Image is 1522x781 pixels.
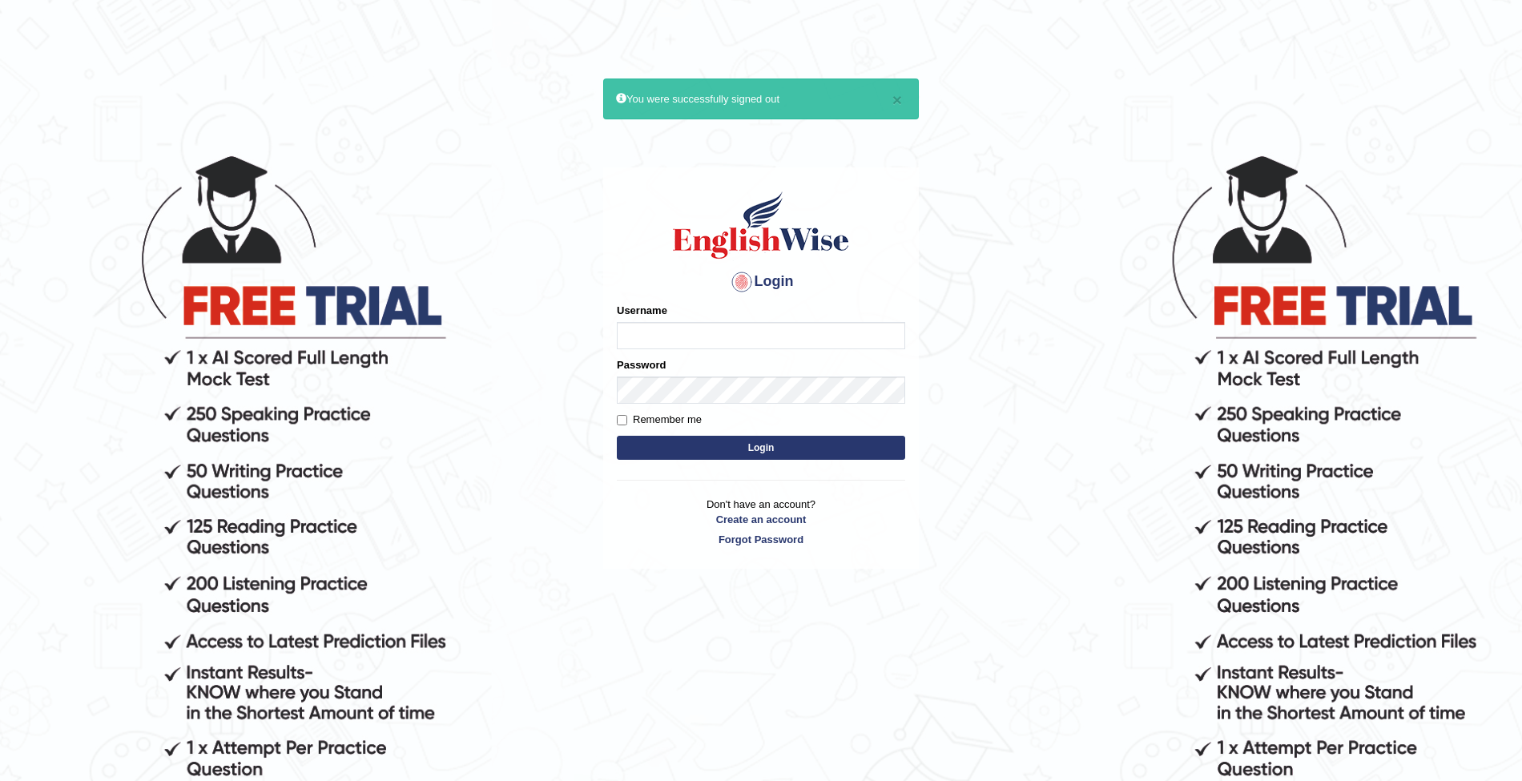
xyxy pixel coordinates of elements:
[603,79,919,119] div: You were successfully signed out
[617,415,627,425] input: Remember me
[617,497,905,546] p: Don't have an account?
[670,189,852,261] img: Logo of English Wise sign in for intelligent practice with AI
[617,412,702,428] label: Remember me
[617,269,905,295] h4: Login
[617,357,666,372] label: Password
[617,512,905,527] a: Create an account
[617,303,667,318] label: Username
[617,436,905,460] button: Login
[617,532,905,547] a: Forgot Password
[892,91,902,108] button: ×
